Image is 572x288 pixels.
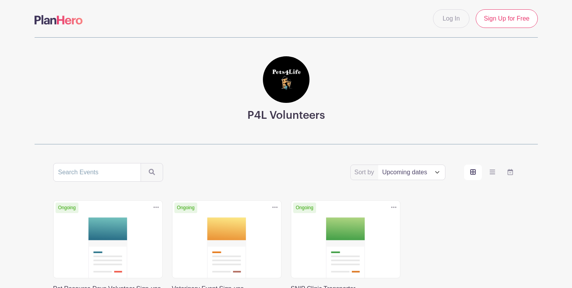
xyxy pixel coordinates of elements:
[263,56,309,103] img: square%20black%20logo%20FB%20profile.jpg
[476,9,537,28] a: Sign Up for Free
[433,9,469,28] a: Log In
[35,15,83,24] img: logo-507f7623f17ff9eddc593b1ce0a138ce2505c220e1c5a4e2b4648c50719b7d32.svg
[355,168,377,177] label: Sort by
[464,165,519,180] div: order and view
[247,109,325,122] h3: P4L Volunteers
[53,163,141,182] input: Search Events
